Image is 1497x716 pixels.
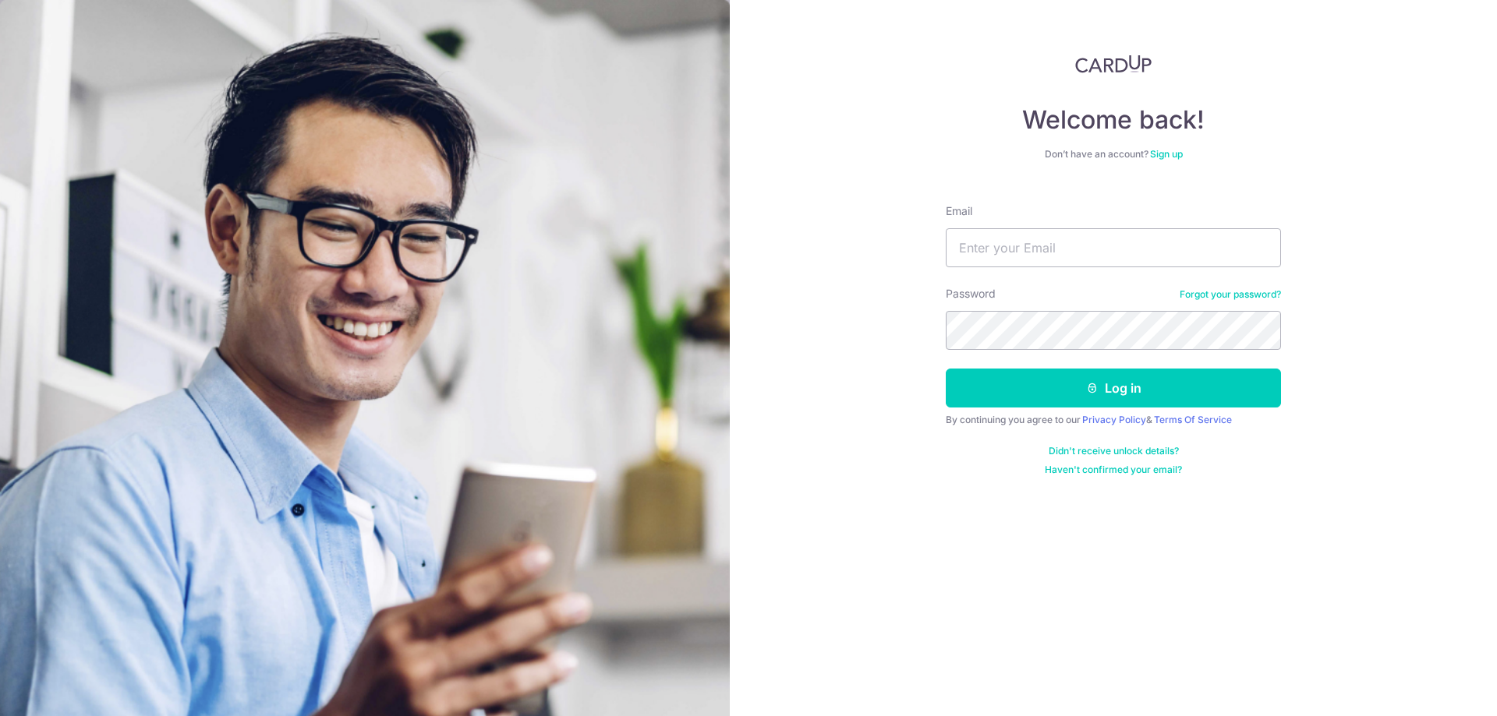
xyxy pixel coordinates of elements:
label: Email [946,203,972,219]
div: By continuing you agree to our & [946,414,1281,426]
a: Sign up [1150,148,1183,160]
a: Terms Of Service [1154,414,1232,425]
a: Forgot your password? [1180,288,1281,301]
div: Don’t have an account? [946,148,1281,160]
a: Didn't receive unlock details? [1049,445,1179,457]
button: Log in [946,369,1281,407]
a: Haven't confirmed your email? [1045,464,1182,476]
input: Enter your Email [946,228,1281,267]
a: Privacy Policy [1082,414,1146,425]
label: Password [946,286,996,302]
h4: Welcome back! [946,104,1281,136]
img: CardUp Logo [1075,55,1152,73]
